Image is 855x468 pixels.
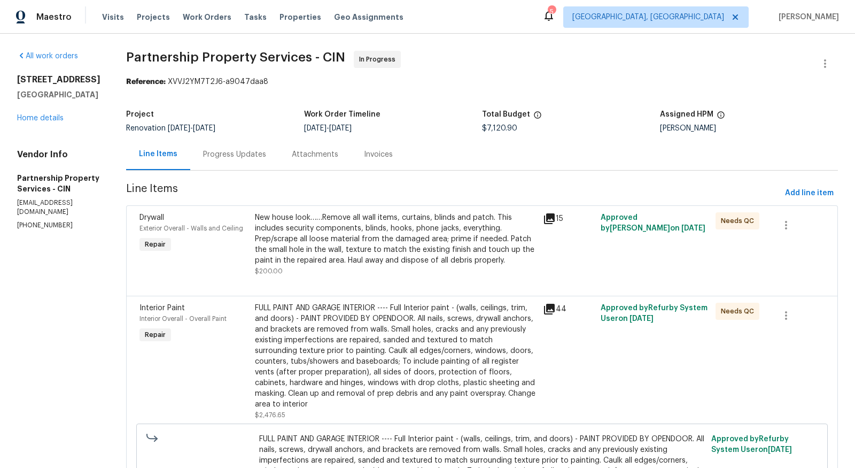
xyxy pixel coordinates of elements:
[359,54,400,65] span: In Progress
[17,149,100,160] h4: Vendor Info
[203,149,266,160] div: Progress Updates
[183,12,231,22] span: Work Orders
[768,446,792,454] span: [DATE]
[139,149,177,159] div: Line Items
[17,114,64,122] a: Home details
[17,74,100,85] h2: [STREET_ADDRESS]
[255,268,283,274] span: $200.00
[126,51,345,64] span: Partnership Property Services - CIN
[193,125,215,132] span: [DATE]
[141,239,170,250] span: Repair
[711,435,792,454] span: Approved by Refurby System User on
[482,125,517,132] span: $7,120.90
[774,12,839,22] span: [PERSON_NAME]
[102,12,124,22] span: Visits
[255,303,537,410] div: FULL PAINT AND GARAGE INTERIOR ---- Full Interior paint - (walls, ceilings, trim, and doors) - PA...
[126,183,781,203] span: Line Items
[572,12,724,22] span: [GEOGRAPHIC_DATA], [GEOGRAPHIC_DATA]
[17,221,100,230] p: [PHONE_NUMBER]
[17,198,100,217] p: [EMAIL_ADDRESS][DOMAIN_NAME]
[139,225,243,232] span: Exterior Overall - Walls and Ceiling
[279,12,321,22] span: Properties
[137,12,170,22] span: Projects
[126,125,215,132] span: Renovation
[601,304,708,323] span: Approved by Refurby System User on
[721,306,758,317] span: Needs QC
[364,149,393,160] div: Invoices
[126,111,154,118] h5: Project
[329,125,352,132] span: [DATE]
[126,76,838,87] div: XVVJ2YM7T2J6-a9047daa8
[255,412,285,418] span: $2,476.65
[660,111,713,118] h5: Assigned HPM
[543,303,594,316] div: 44
[681,225,705,232] span: [DATE]
[543,212,594,225] div: 15
[17,173,100,194] h5: Partnership Property Services - CIN
[533,111,542,125] span: The total cost of line items that have been proposed by Opendoor. This sum includes line items th...
[17,89,100,100] h5: [GEOGRAPHIC_DATA]
[601,214,705,232] span: Approved by [PERSON_NAME] on
[141,329,170,340] span: Repair
[717,111,725,125] span: The hpm assigned to this work order.
[660,125,838,132] div: [PERSON_NAME]
[629,315,654,323] span: [DATE]
[244,13,267,21] span: Tasks
[126,78,166,86] b: Reference:
[139,304,185,312] span: Interior Paint
[482,111,530,118] h5: Total Budget
[17,52,78,60] a: All work orders
[292,149,338,160] div: Attachments
[781,183,838,203] button: Add line item
[304,125,327,132] span: [DATE]
[139,316,227,322] span: Interior Overall - Overall Paint
[168,125,190,132] span: [DATE]
[721,216,758,226] span: Needs QC
[139,214,164,221] span: Drywall
[36,12,72,22] span: Maestro
[334,12,403,22] span: Geo Assignments
[168,125,215,132] span: -
[548,6,555,17] div: 5
[304,111,380,118] h5: Work Order Timeline
[304,125,352,132] span: -
[785,187,834,200] span: Add line item
[255,212,537,266] div: New house look……Remove all wall items, curtains, blinds and patch. This includes security compone...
